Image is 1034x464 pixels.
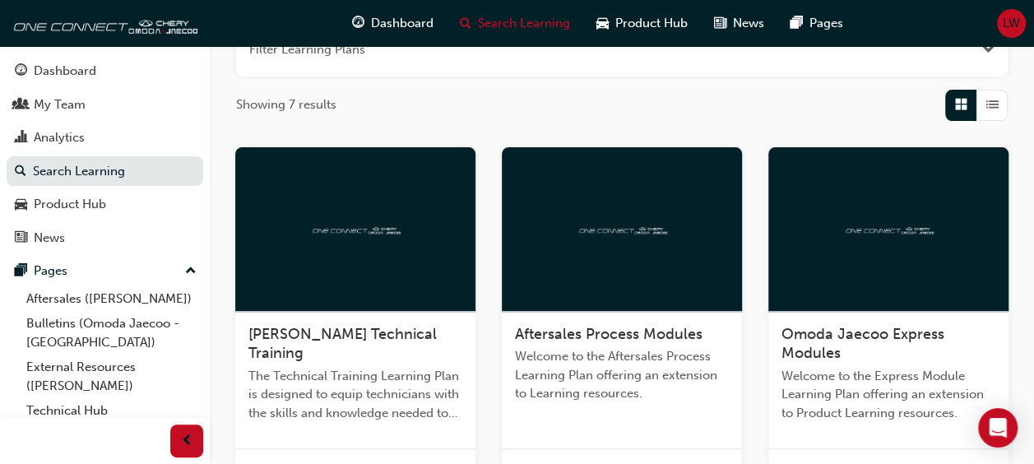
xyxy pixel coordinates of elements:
[371,14,434,33] span: Dashboard
[7,256,203,286] button: Pages
[20,398,203,442] a: Technical Hub ([PERSON_NAME])
[248,367,462,423] span: The Technical Training Learning Plan is designed to equip technicians with the skills and knowled...
[7,223,203,253] a: News
[7,56,203,86] a: Dashboard
[777,7,856,40] a: pages-iconPages
[714,13,726,34] span: news-icon
[352,13,364,34] span: guage-icon
[781,367,995,423] span: Welcome to the Express Module Learning Plan offering an extension to Product Learning resources.
[781,325,944,363] span: Omoda Jaecoo Express Modules
[34,195,106,214] div: Product Hub
[185,261,197,282] span: up-icon
[15,231,27,246] span: news-icon
[34,262,67,281] div: Pages
[310,220,401,236] img: oneconnect
[7,156,203,187] a: Search Learning
[460,13,471,34] span: search-icon
[15,197,27,212] span: car-icon
[1003,14,1020,33] span: LW
[843,220,934,236] img: oneconnect
[15,98,27,113] span: people-icon
[733,14,764,33] span: News
[248,325,437,363] span: [PERSON_NAME] Technical Training
[791,13,803,34] span: pages-icon
[701,7,777,40] a: news-iconNews
[15,165,26,179] span: search-icon
[7,189,203,220] a: Product Hub
[15,264,27,279] span: pages-icon
[478,14,570,33] span: Search Learning
[34,229,65,248] div: News
[583,7,701,40] a: car-iconProduct Hub
[596,13,609,34] span: car-icon
[34,62,96,81] div: Dashboard
[615,14,688,33] span: Product Hub
[982,40,995,59] button: Open the filter
[181,431,193,452] span: prev-icon
[15,131,27,146] span: chart-icon
[20,355,203,398] a: External Resources ([PERSON_NAME])
[7,123,203,153] a: Analytics
[997,9,1026,38] button: LW
[236,95,336,114] span: Showing 7 results
[8,7,197,39] img: oneconnect
[34,95,86,114] div: My Team
[20,311,203,355] a: Bulletins (Omoda Jaecoo - [GEOGRAPHIC_DATA])
[577,220,667,236] img: oneconnect
[515,347,729,403] span: Welcome to the Aftersales Process Learning Plan offering an extension to Learning resources.
[515,325,702,343] span: Aftersales Process Modules
[986,95,999,114] span: List
[978,408,1018,448] div: Open Intercom Messenger
[34,128,85,147] div: Analytics
[7,53,203,256] button: DashboardMy TeamAnalyticsSearch LearningProduct HubNews
[955,95,967,114] span: Grid
[339,7,447,40] a: guage-iconDashboard
[447,7,583,40] a: search-iconSearch Learning
[7,90,203,120] a: My Team
[15,64,27,79] span: guage-icon
[20,286,203,312] a: Aftersales ([PERSON_NAME])
[809,14,843,33] span: Pages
